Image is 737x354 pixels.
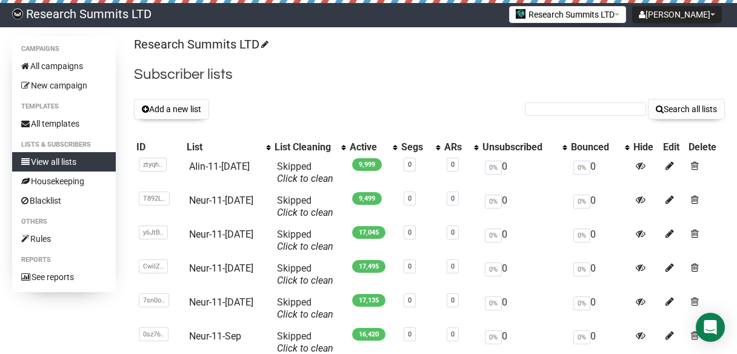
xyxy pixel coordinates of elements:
a: Click to clean [277,309,333,320]
div: Active [350,141,386,153]
td: 0 [569,156,631,190]
span: T892L.. [139,192,170,205]
a: Click to clean [277,275,333,286]
th: ARs: No sort applied, activate to apply an ascending sort [442,139,480,156]
div: ARs [444,141,468,153]
span: Skipped [277,161,333,184]
div: Open Intercom Messenger [696,313,725,342]
span: 17,135 [352,294,385,307]
li: Campaigns [12,42,116,56]
li: Others [12,215,116,229]
a: 0 [451,161,455,169]
div: Segs [401,141,430,153]
li: Templates [12,99,116,114]
a: Neur-11-[DATE] [189,262,253,274]
a: Neur-11-[DATE] [189,195,253,206]
a: Research Summits LTD [134,37,267,52]
a: All templates [12,114,116,133]
a: Click to clean [277,342,333,354]
span: 9,999 [352,158,382,171]
span: CwilZ.. [139,259,168,273]
a: Neur-11-[DATE] [189,229,253,240]
span: 9,499 [352,192,382,205]
img: bccbfd5974049ef095ce3c15df0eef5a [12,8,23,19]
td: 0 [569,292,631,326]
td: 0 [480,156,569,190]
th: Edit: No sort applied, sorting is disabled [661,139,686,156]
div: Bounced [571,141,619,153]
a: Housekeeping [12,172,116,191]
span: 0% [573,262,590,276]
span: 0sz76.. [139,327,168,341]
span: y6JtB.. [139,225,168,239]
th: Unsubscribed: No sort applied, activate to apply an ascending sort [480,139,569,156]
a: Click to clean [277,173,333,184]
img: 2.jpg [516,9,525,19]
span: Skipped [277,195,333,218]
span: 0% [573,161,590,175]
div: List Cleaning [275,141,335,153]
a: 0 [408,262,412,270]
button: Add a new list [134,99,209,119]
a: 0 [451,330,455,338]
li: Reports [12,253,116,267]
span: Skipped [277,330,333,354]
h2: Subscriber lists [134,64,725,85]
span: Skipped [277,296,333,320]
span: 0% [573,229,590,242]
a: Blacklist [12,191,116,210]
a: 0 [408,229,412,236]
a: View all lists [12,152,116,172]
a: Neur-11-Sep [189,330,241,342]
button: Research Summits LTD [509,6,626,23]
td: 0 [569,190,631,224]
button: Search all lists [648,99,725,119]
span: 0% [485,195,502,209]
div: Hide [633,141,658,153]
a: Neur-11-[DATE] [189,296,253,308]
th: ID: No sort applied, sorting is disabled [134,139,184,156]
a: 0 [451,262,455,270]
a: 0 [408,330,412,338]
span: 0% [573,330,590,344]
a: 0 [408,195,412,202]
div: Unsubscribed [482,141,556,153]
button: [PERSON_NAME] [632,6,722,23]
span: 0% [485,161,502,175]
a: All campaigns [12,56,116,76]
span: 0% [485,330,502,344]
span: 0% [573,195,590,209]
span: 0% [485,262,502,276]
a: 0 [451,195,455,202]
th: Hide: No sort applied, sorting is disabled [631,139,661,156]
div: ID [136,141,182,153]
a: New campaign [12,76,116,95]
th: Active: No sort applied, activate to apply an ascending sort [347,139,398,156]
span: 17,045 [352,226,385,239]
a: See reports [12,267,116,287]
span: 0% [485,229,502,242]
a: Click to clean [277,207,333,218]
a: 0 [408,161,412,169]
td: 0 [480,190,569,224]
a: AIin-11-[DATE] [189,161,250,172]
td: 0 [480,224,569,258]
th: Bounced: No sort applied, activate to apply an ascending sort [569,139,631,156]
td: 0 [480,292,569,326]
td: 0 [480,258,569,292]
span: Skipped [277,229,333,252]
a: Click to clean [277,241,333,252]
span: ztyqh.. [139,158,167,172]
th: List Cleaning: No sort applied, activate to apply an ascending sort [272,139,347,156]
span: 0% [485,296,502,310]
a: 0 [451,229,455,236]
li: Lists & subscribers [12,138,116,152]
th: List: No sort applied, activate to apply an ascending sort [184,139,272,156]
th: Delete: No sort applied, sorting is disabled [686,139,725,156]
th: Segs: No sort applied, activate to apply an ascending sort [399,139,442,156]
a: 0 [451,296,455,304]
a: 0 [408,296,412,304]
span: Skipped [277,262,333,286]
span: 7sn0o.. [139,293,169,307]
span: 0% [573,296,590,310]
